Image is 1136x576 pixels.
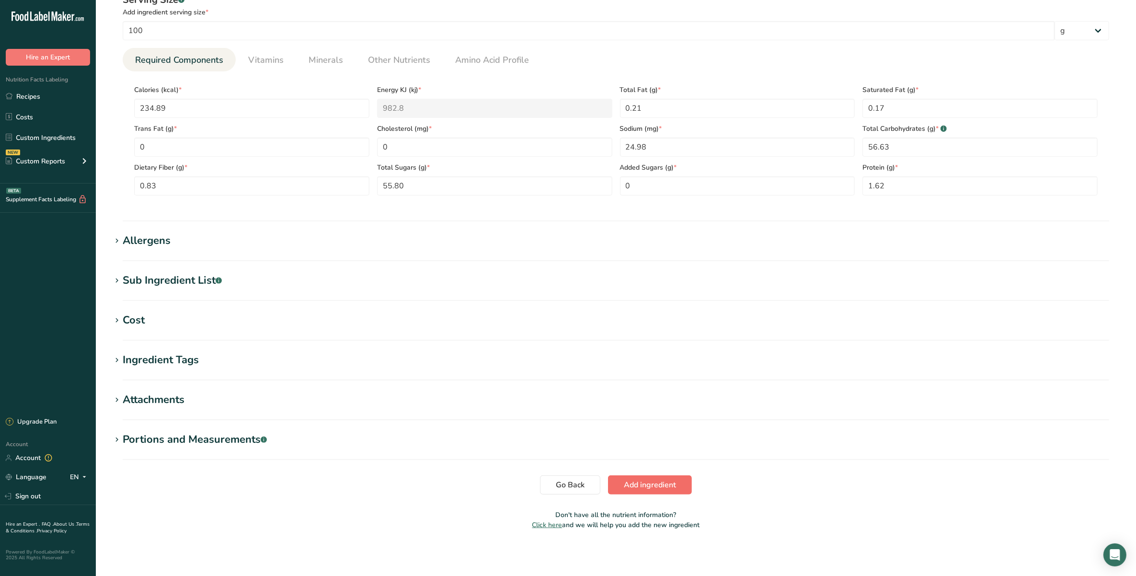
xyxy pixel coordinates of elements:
span: Total Sugars (g) [377,162,612,173]
span: Dietary Fiber (g) [134,162,369,173]
span: Other Nutrients [368,54,430,67]
div: Cost [123,312,145,328]
a: About Us . [53,521,76,528]
div: Portions and Measurements [123,432,267,448]
span: Energy KJ (kj) [377,85,612,95]
span: Total Carbohydrates (g) [862,124,1098,134]
span: Minerals [309,54,343,67]
button: Hire an Expert [6,49,90,66]
div: Ingredient Tags [123,352,199,368]
span: Click here [532,520,562,530]
span: Vitamins [248,54,284,67]
span: Added Sugars (g) [620,162,855,173]
div: NEW [6,150,20,155]
span: Protein (g) [862,162,1098,173]
span: Go Back [556,479,585,491]
span: Trans Fat (g) [134,124,369,134]
span: Add ingredient [624,479,676,491]
span: Cholesterol (mg) [377,124,612,134]
button: Add ingredient [608,475,692,495]
a: Terms & Conditions . [6,521,90,534]
p: Don't have all the nutrient information? [111,510,1121,520]
div: Sub Ingredient List [123,273,222,288]
span: Total Fat (g) [620,85,855,95]
div: Open Intercom Messenger [1103,543,1126,566]
div: Powered By FoodLabelMaker © 2025 All Rights Reserved [6,549,90,561]
div: Attachments [123,392,184,408]
button: Go Back [540,475,600,495]
div: Add ingredient serving size [123,7,1109,17]
a: Hire an Expert . [6,521,40,528]
a: Language [6,469,46,485]
p: and we will help you add the new ingredient [111,520,1121,530]
input: Type your serving size here [123,21,1055,40]
div: Upgrade Plan [6,417,57,427]
div: Custom Reports [6,156,65,166]
span: Required Components [135,54,223,67]
span: Amino Acid Profile [455,54,529,67]
a: Privacy Policy [37,528,67,534]
span: Calories (kcal) [134,85,369,95]
div: Allergens [123,233,171,249]
div: EN [70,472,90,483]
span: Sodium (mg) [620,124,855,134]
a: FAQ . [42,521,53,528]
span: Saturated Fat (g) [862,85,1098,95]
div: BETA [6,188,21,194]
